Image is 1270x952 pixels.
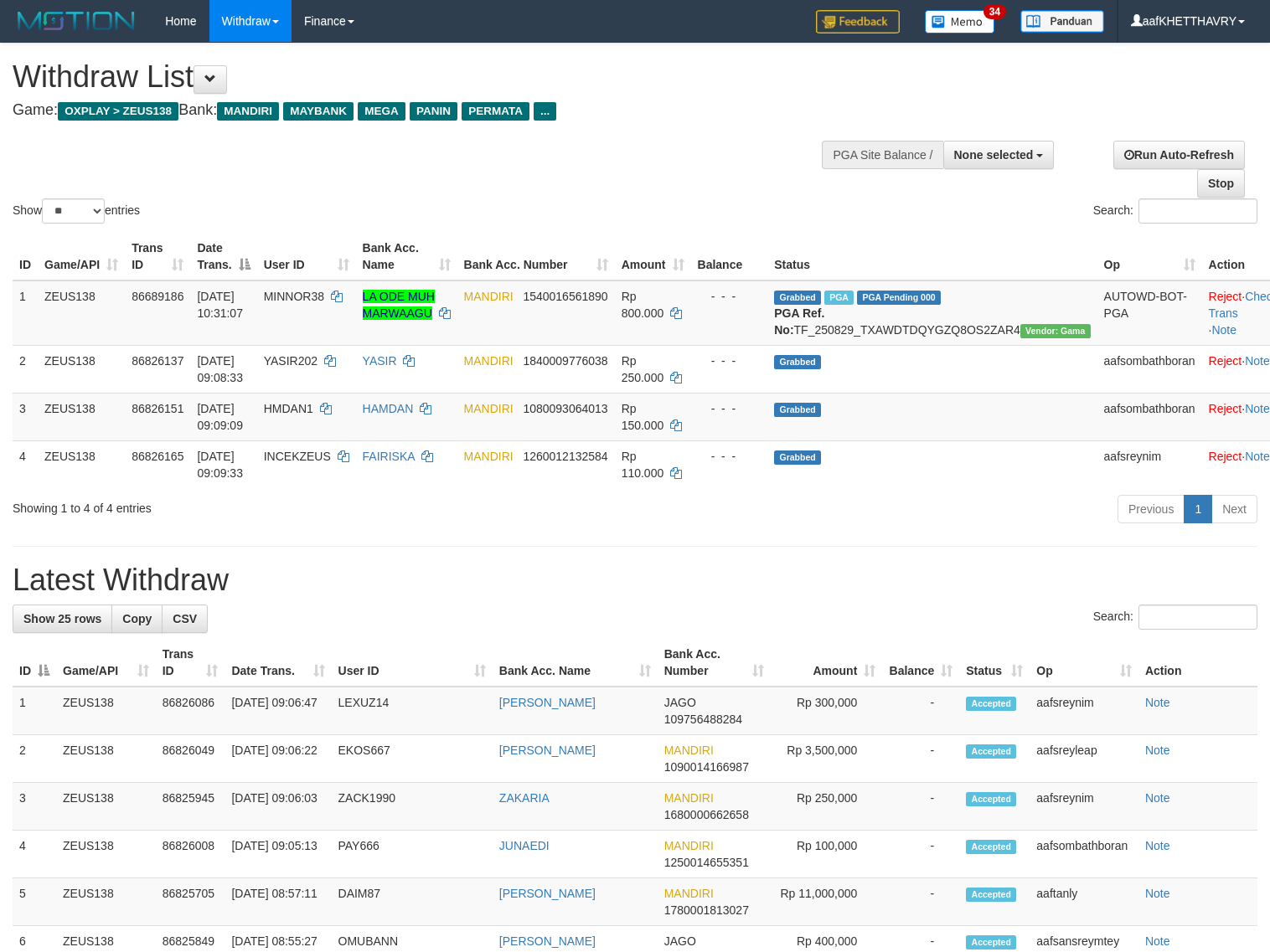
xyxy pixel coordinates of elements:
[1245,402,1270,415] a: Note
[1030,735,1138,783] td: aafsreyleap
[523,290,607,303] span: Copy 1540016561890 to clipboard
[771,735,882,783] td: Rp 3,500,000
[954,148,1034,162] span: None selected
[523,402,607,415] span: Copy 1080093064013 to clipboard
[23,612,101,625] span: Show 25 rows
[283,102,354,121] span: MAYBANK
[356,233,457,280] th: Bank Acc. Name: activate to sort column ascending
[943,141,1055,169] button: None selected
[225,783,331,831] td: [DATE] 09:06:03
[13,735,56,783] td: 2
[1138,198,1257,224] input: Search:
[499,744,596,757] a: [PERSON_NAME]
[1118,495,1185,523] a: Previous
[882,639,959,687] th: Balance: activate to sort column ascending
[822,141,942,169] div: PGA Site Balance /
[13,60,830,94] h1: Withdraw List
[1184,495,1212,523] a: 1
[499,791,550,805] a: ZAKARIA
[1145,791,1170,805] a: Note
[13,783,56,831] td: 3
[1145,887,1170,900] a: Note
[56,878,156,926] td: ZEUS138
[332,735,493,783] td: EKOS667
[132,450,183,463] span: 86826165
[225,878,331,926] td: [DATE] 08:57:11
[882,687,959,735] td: -
[966,840,1016,854] span: Accepted
[499,887,596,900] a: [PERSON_NAME]
[13,393,38,440] td: 3
[332,639,493,687] th: User ID: activate to sort column ascending
[1211,495,1257,523] a: Next
[190,233,256,280] th: Date Trans.: activate to sort column descending
[257,233,356,280] th: User ID: activate to sort column ascending
[1030,831,1138,878] td: aafsombathboran
[882,783,959,831] td: -
[58,102,178,121] span: OXPLAY > ZEUS138
[13,102,830,119] h4: Game: Bank:
[1020,324,1091,338] span: Vendor URL: https://trx31.1velocity.biz
[56,639,156,687] th: Game/API: activate to sort column ascending
[13,605,112,633] a: Show 25 rows
[664,696,696,709] span: JAGO
[332,783,493,831] td: ZACK1990
[197,354,243,384] span: [DATE] 09:08:33
[1209,402,1242,415] a: Reject
[857,291,941,305] span: PGA Pending
[664,808,749,821] span: Copy 1680000662658 to clipboard
[156,831,225,878] td: 86826008
[966,888,1016,902] span: Accepted
[771,639,882,687] th: Amount: activate to sort column ascending
[363,290,435,320] a: LA ODE MUH MARWAAGU
[162,605,208,633] a: CSV
[698,288,761,305] div: - - -
[132,290,183,303] span: 86689186
[664,903,749,917] span: Copy 1780001813027 to clipboard
[464,290,514,303] span: MANDIRI
[1197,169,1245,198] a: Stop
[771,831,882,878] td: Rp 100,000
[156,783,225,831] td: 86825945
[1209,354,1242,368] a: Reject
[332,831,493,878] td: PAY666
[225,735,331,783] td: [DATE] 09:06:22
[13,280,38,346] td: 1
[38,440,125,488] td: ZEUS138
[13,440,38,488] td: 4
[664,839,714,852] span: MANDIRI
[13,345,38,393] td: 2
[1093,198,1257,224] label: Search:
[197,290,243,320] span: [DATE] 10:31:07
[882,878,959,926] td: -
[622,354,664,384] span: Rp 250.000
[499,934,596,948] a: [PERSON_NAME]
[1030,687,1138,735] td: aafsreynim
[332,878,493,926] td: DAIM87
[774,291,821,305] span: Grabbed
[523,450,607,463] span: Copy 1260012132584 to clipboard
[1145,839,1170,852] a: Note
[1093,605,1257,630] label: Search:
[156,687,225,735] td: 86826086
[363,402,414,415] a: HAMDAN
[664,713,742,726] span: Copy 109756488284 to clipboard
[771,878,882,926] td: Rp 11,000,000
[664,934,696,948] span: JAGO
[698,448,761,465] div: - - -
[983,4,1006,19] span: 34
[464,402,514,415] span: MANDIRI
[622,450,664,480] span: Rp 110.000
[42,198,105,224] select: Showentries
[664,744,714,757] span: MANDIRI
[13,639,56,687] th: ID: activate to sort column descending
[534,102,556,121] span: ...
[1097,345,1202,393] td: aafsombathboran
[13,233,38,280] th: ID
[774,306,824,337] b: PGA Ref. No:
[1145,744,1170,757] a: Note
[774,450,821,465] span: Grabbed
[111,605,163,633] a: Copy
[767,233,1097,280] th: Status
[664,791,714,805] span: MANDIRI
